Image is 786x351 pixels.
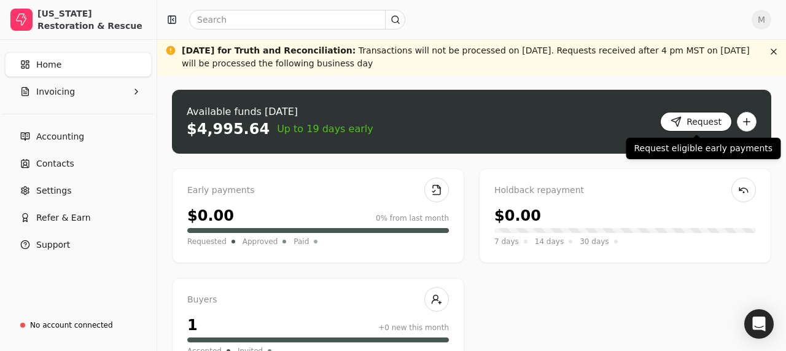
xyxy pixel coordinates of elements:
[243,235,278,248] span: Approved
[36,239,70,251] span: Support
[187,119,270,139] div: $4,995.64
[5,205,152,230] button: Refer & Earn
[744,309,774,339] div: Open Intercom Messenger
[30,320,113,331] div: No account connected
[494,184,756,197] div: Holdback repayment
[277,122,373,136] span: Up to 19 days early
[5,52,152,77] a: Home
[187,235,227,248] span: Requested
[187,314,198,336] div: 1
[5,314,152,336] a: No account connected
[535,235,564,248] span: 14 days
[5,124,152,149] a: Accounting
[752,10,771,30] button: M
[187,184,449,197] div: Early payments
[378,322,449,333] div: +0 new this month
[36,211,91,224] span: Refer & Earn
[376,213,449,224] div: 0% from last month
[187,293,449,307] div: Buyers
[5,79,152,104] button: Invoicing
[36,58,61,71] span: Home
[37,7,146,32] div: [US_STATE] Restoration & Rescue
[36,85,75,98] span: Invoicing
[182,45,356,55] span: [DATE] for Truth and Reconciliation :
[494,205,541,227] div: $0.00
[660,112,732,132] button: Request
[5,232,152,257] button: Support
[5,151,152,176] a: Contacts
[494,235,519,248] span: 7 days
[187,105,373,119] div: Available funds [DATE]
[182,44,761,70] div: Transactions will not be processed on [DATE]. Requests received after 4 pm MST on [DATE] will be ...
[36,157,74,170] span: Contacts
[626,138,781,159] div: Request eligible early payments
[580,235,609,248] span: 30 days
[36,130,84,143] span: Accounting
[36,184,71,197] span: Settings
[294,235,309,248] span: Paid
[187,205,234,227] div: $0.00
[189,10,405,30] input: Search
[5,178,152,203] a: Settings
